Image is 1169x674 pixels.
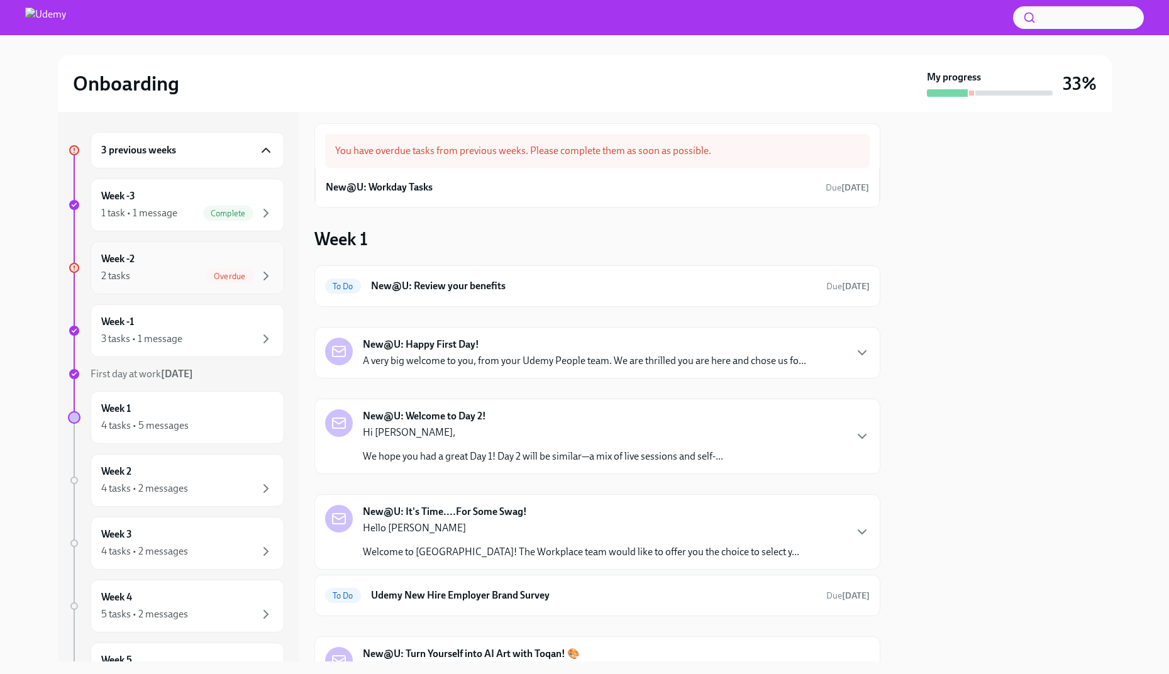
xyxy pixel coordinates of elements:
h6: Week -2 [101,252,135,266]
h6: Week -1 [101,315,134,329]
a: Week -31 task • 1 messageComplete [68,179,284,231]
p: We hope you had a great Day 1! Day 2 will be similar—a mix of live sessions and self-... [363,450,723,463]
div: You have overdue tasks from previous weeks. Please complete them as soon as possible. [325,134,870,168]
strong: New@U: It's Time....For Some Swag! [363,505,527,519]
a: First day at work[DATE] [68,367,284,381]
span: September 29th, 2025 11:00 [826,280,870,292]
p: Hi [PERSON_NAME], [363,426,723,439]
span: September 27th, 2025 11:00 [826,590,870,602]
span: Due [826,590,870,601]
span: Overdue [206,272,253,281]
h6: 3 previous weeks [101,143,176,157]
div: 3 tasks • 1 message [101,332,182,346]
strong: New@U: Happy First Day! [363,338,479,351]
p: A very big welcome to you, from your Udemy People team. We are thrilled you are here and chose us... [363,354,806,368]
a: Week 24 tasks • 2 messages [68,454,284,507]
span: To Do [325,591,361,600]
strong: New@U: Welcome to Day 2! [363,409,486,423]
div: 1 task • 1 message [101,206,177,220]
h6: Week -3 [101,189,135,203]
span: To Do [325,282,361,291]
h6: New@U: Review your benefits [371,279,816,293]
a: New@U: Workday TasksDue[DATE] [326,178,869,197]
strong: My progress [927,70,981,84]
h6: Week 3 [101,528,132,541]
div: 4 tasks • 2 messages [101,544,188,558]
a: To DoUdemy New Hire Employer Brand SurveyDue[DATE] [325,585,870,605]
h6: Udemy New Hire Employer Brand Survey [371,588,816,602]
h6: New@U: Workday Tasks [326,180,433,194]
a: Week 45 tasks • 2 messages [68,580,284,633]
a: To DoNew@U: Review your benefitsDue[DATE] [325,276,870,296]
a: Week 14 tasks • 5 messages [68,391,284,444]
div: 4 tasks • 5 messages [101,419,189,433]
span: Complete [203,209,253,218]
strong: [DATE] [841,182,869,193]
strong: [DATE] [842,281,870,292]
span: Due [826,281,870,292]
strong: [DATE] [842,590,870,601]
div: 4 tasks • 2 messages [101,482,188,495]
p: Welcome to [GEOGRAPHIC_DATA]! The Workplace team would like to offer you the choice to select y... [363,545,799,559]
a: Week 34 tasks • 2 messages [68,517,284,570]
span: September 15th, 2025 11:00 [826,182,869,194]
h6: Week 4 [101,590,132,604]
h3: 33% [1063,72,1097,95]
h6: Week 1 [101,402,131,416]
a: Week -13 tasks • 1 message [68,304,284,357]
div: 3 previous weeks [91,132,284,168]
strong: [DATE] [161,368,193,380]
p: Hello [PERSON_NAME] [363,521,799,535]
h2: Onboarding [73,71,179,96]
div: 2 tasks [101,269,130,283]
div: 5 tasks • 2 messages [101,607,188,621]
strong: New@U: Turn Yourself into AI Art with Toqan! 🎨 [363,647,580,661]
h6: Week 2 [101,465,131,478]
a: Week -22 tasksOverdue [68,241,284,294]
h6: Week 5 [101,653,132,667]
span: Due [826,182,869,193]
img: Udemy [25,8,66,28]
h3: Week 1 [314,228,368,250]
span: First day at work [91,368,193,380]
